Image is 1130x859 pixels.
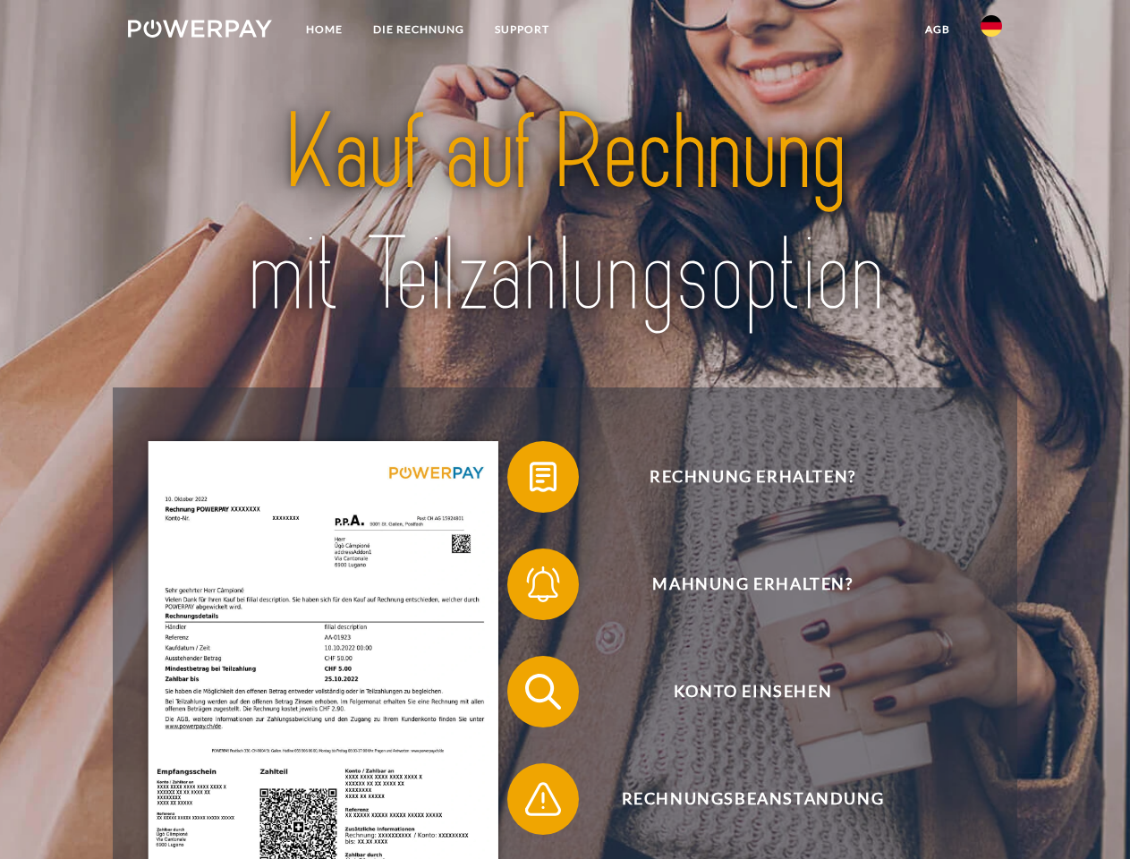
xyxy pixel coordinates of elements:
img: title-powerpay_de.svg [171,86,959,343]
span: Rechnung erhalten? [533,441,972,513]
img: qb_search.svg [521,669,565,714]
img: qb_warning.svg [521,777,565,821]
button: Konto einsehen [507,656,973,727]
span: Mahnung erhalten? [533,549,972,620]
button: Mahnung erhalten? [507,549,973,620]
a: agb [910,13,965,46]
a: SUPPORT [480,13,565,46]
button: Rechnungsbeanstandung [507,763,973,835]
button: Rechnung erhalten? [507,441,973,513]
span: Rechnungsbeanstandung [533,763,972,835]
a: Home [291,13,358,46]
img: qb_bell.svg [521,562,565,607]
a: DIE RECHNUNG [358,13,480,46]
span: Konto einsehen [533,656,972,727]
img: logo-powerpay-white.svg [128,20,272,38]
img: de [981,15,1002,37]
img: qb_bill.svg [521,455,565,499]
